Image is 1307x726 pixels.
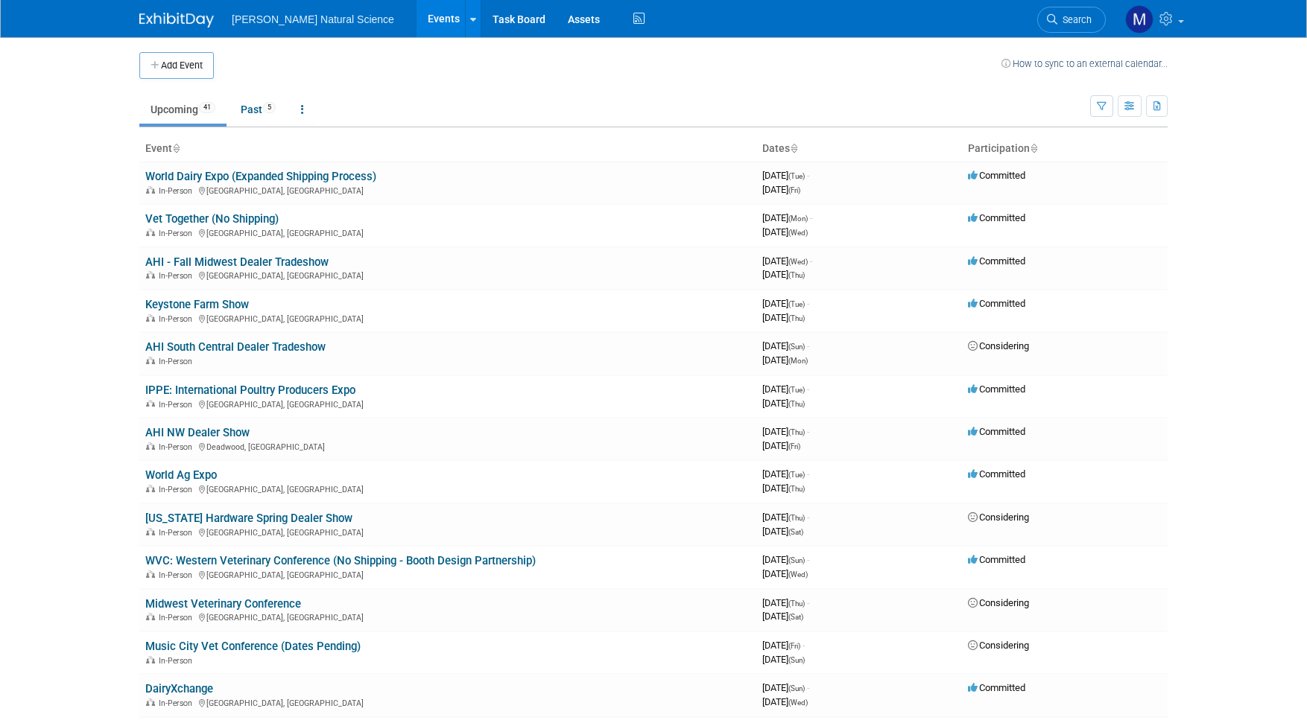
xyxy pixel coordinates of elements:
span: [DATE] [762,696,808,707]
span: In-Person [159,485,197,494]
th: Dates [756,136,962,162]
span: [DATE] [762,611,803,622]
span: Considering [968,512,1029,523]
a: Sort by Participation Type [1030,142,1037,154]
span: [DATE] [762,526,803,537]
span: 41 [199,102,215,113]
img: In-Person Event [146,613,155,620]
img: In-Person Event [146,698,155,706]
span: [DATE] [762,682,809,693]
span: - [810,255,812,267]
span: In-Person [159,400,197,410]
span: - [807,682,809,693]
span: (Thu) [788,428,805,436]
img: In-Person Event [146,528,155,535]
span: [DATE] [762,426,809,437]
a: IPPE: International Poultry Producers Expo [145,383,355,397]
span: (Tue) [788,386,805,394]
span: - [807,512,809,523]
span: Committed [968,298,1025,309]
span: [DATE] [762,298,809,309]
a: Music City Vet Conference (Dates Pending) [145,640,361,653]
div: [GEOGRAPHIC_DATA], [GEOGRAPHIC_DATA] [145,611,750,622]
img: In-Person Event [146,656,155,663]
span: [DATE] [762,212,812,223]
span: 5 [263,102,276,113]
span: In-Person [159,442,197,452]
div: Deadwood, [GEOGRAPHIC_DATA] [145,440,750,452]
span: (Tue) [788,471,805,479]
span: [DATE] [762,383,809,395]
img: In-Person Event [146,570,155,578]
span: [DATE] [762,255,812,267]
span: [DATE] [762,597,809,608]
span: - [807,468,809,480]
div: [GEOGRAPHIC_DATA], [GEOGRAPHIC_DATA] [145,226,750,238]
img: In-Person Event [146,357,155,364]
img: In-Person Event [146,229,155,236]
span: Search [1057,14,1092,25]
span: (Tue) [788,172,805,180]
span: [DATE] [762,654,805,665]
span: Committed [968,170,1025,181]
a: How to sync to an external calendar... [1001,58,1168,69]
span: - [803,640,805,651]
img: In-Person Event [146,271,155,278]
a: DairyXchange [145,682,213,695]
span: Considering [968,640,1029,651]
span: (Wed) [788,258,808,266]
span: (Sun) [788,343,805,351]
span: (Fri) [788,442,800,450]
span: In-Person [159,656,197,666]
span: In-Person [159,314,197,324]
span: (Sat) [788,613,803,621]
span: - [807,383,809,395]
span: In-Person [159,229,197,238]
a: AHI South Central Dealer Tradeshow [145,340,326,354]
span: (Mon) [788,214,808,223]
a: AHI - Fall Midwest Dealer Tradeshow [145,255,329,269]
span: (Thu) [788,599,805,608]
span: (Thu) [788,485,805,493]
div: [GEOGRAPHIC_DATA], [GEOGRAPHIC_DATA] [145,184,750,196]
div: [GEOGRAPHIC_DATA], [GEOGRAPHIC_DATA] [145,483,750,494]
a: Past5 [230,95,287,124]
span: [DATE] [762,554,809,565]
span: In-Person [159,186,197,196]
div: [GEOGRAPHIC_DATA], [GEOGRAPHIC_DATA] [145,696,750,708]
th: Event [139,136,756,162]
span: (Thu) [788,314,805,322]
span: [DATE] [762,184,800,195]
div: [GEOGRAPHIC_DATA], [GEOGRAPHIC_DATA] [145,526,750,538]
a: Sort by Event Name [172,142,180,154]
span: (Sat) [788,528,803,536]
span: (Sun) [788,684,805,692]
span: - [810,212,812,223]
span: (Fri) [788,642,800,650]
span: - [807,597,809,608]
span: In-Person [159,698,197,708]
a: Search [1037,7,1106,33]
div: [GEOGRAPHIC_DATA], [GEOGRAPHIC_DATA] [145,568,750,580]
span: (Wed) [788,229,808,237]
a: World Ag Expo [145,468,217,482]
span: (Fri) [788,186,800,194]
span: (Thu) [788,271,805,279]
span: (Mon) [788,357,808,365]
span: (Wed) [788,698,808,707]
span: (Sun) [788,556,805,564]
a: [US_STATE] Hardware Spring Dealer Show [145,512,352,525]
span: [DATE] [762,312,805,323]
a: Sort by Start Date [790,142,797,154]
div: [GEOGRAPHIC_DATA], [GEOGRAPHIC_DATA] [145,269,750,281]
span: (Tue) [788,300,805,308]
img: ExhibitDay [139,13,214,28]
span: [DATE] [762,398,805,409]
img: In-Person Event [146,442,155,450]
span: (Thu) [788,514,805,522]
span: Considering [968,597,1029,608]
span: [PERSON_NAME] Natural Science [232,13,394,25]
span: In-Person [159,570,197,580]
a: Upcoming41 [139,95,227,124]
span: [DATE] [762,354,808,366]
